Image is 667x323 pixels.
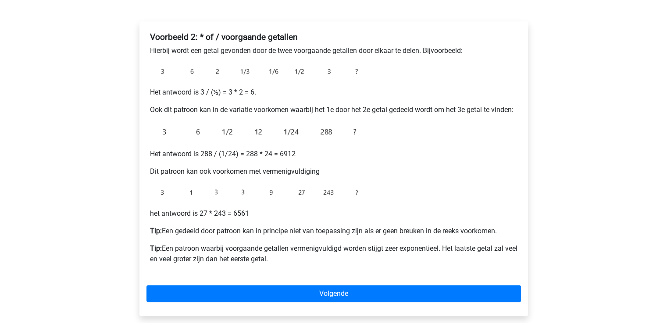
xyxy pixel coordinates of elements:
p: Ook dit patroon kan in de variatie voorkomen waarbij het 1e door het 2e getal gedeeld wordt om he... [150,105,517,115]
p: Het antwoord is 288 / (1/24) = 288 * 24 = 6912 [150,149,517,159]
p: Hierbij wordt een getal gevonden door de twee voorgaande getallen door elkaar te delen. Bijvoorbe... [150,46,517,56]
img: Exceptions_example_2_2.png [150,122,369,142]
a: Volgende [146,285,521,302]
p: het antwoord is 27 * 243 = 6561 [150,208,517,219]
p: Een gedeeld door patroon kan in principe niet van toepassing zijn als er geen breuken in de reeks... [150,226,517,236]
p: Dit patroon kan ook voorkomen met vermenigvuldiging [150,166,517,177]
p: Het antwoord is 3 / (½) = 3 * 2 = 6. [150,87,517,98]
b: Voorbeeld 2: * of / voorgaande getallen [150,32,298,42]
b: Tip: [150,244,162,253]
p: Een patroon waarbij voorgaande getallen vermenigvuldigd worden stijgt zeer exponentieel. Het laat... [150,243,517,264]
img: Exceptions_example_2_1.png [150,63,369,80]
img: Exceptions_example_2_3.png [150,184,369,201]
b: Tip: [150,227,162,235]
